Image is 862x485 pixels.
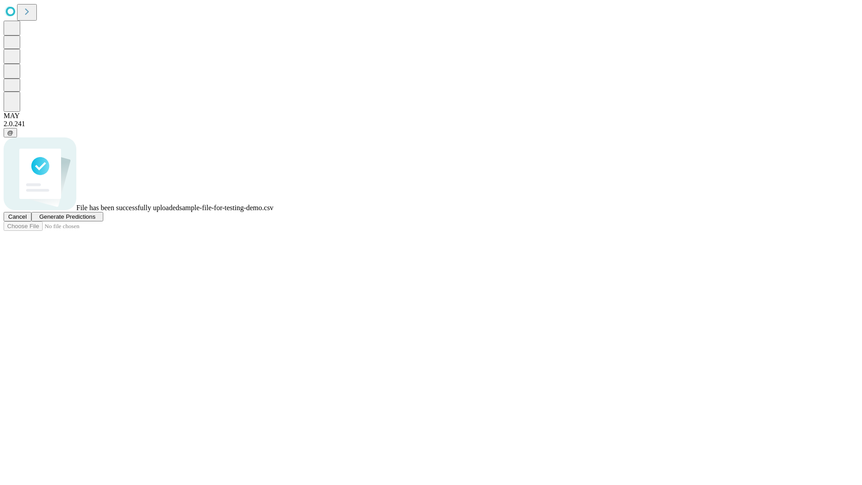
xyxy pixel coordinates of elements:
button: @ [4,128,17,137]
span: File has been successfully uploaded [76,204,179,212]
button: Generate Predictions [31,212,103,221]
div: MAY [4,112,858,120]
span: @ [7,129,13,136]
button: Cancel [4,212,31,221]
span: Cancel [8,213,27,220]
div: 2.0.241 [4,120,858,128]
span: Generate Predictions [39,213,95,220]
span: sample-file-for-testing-demo.csv [179,204,273,212]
